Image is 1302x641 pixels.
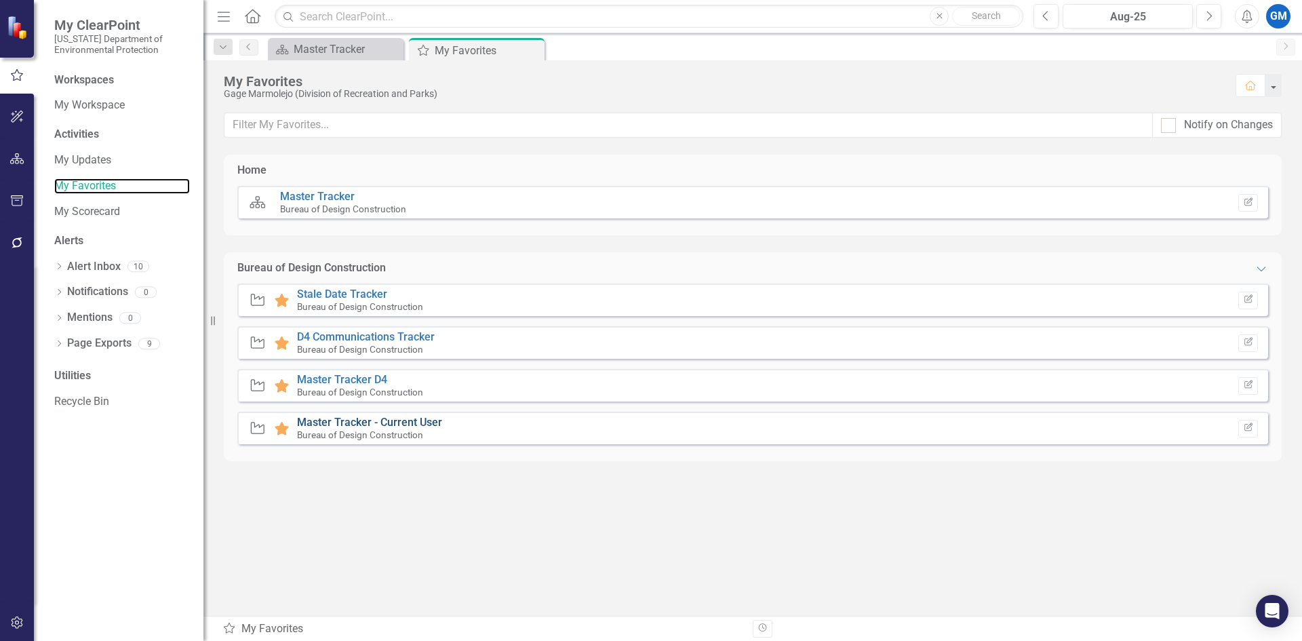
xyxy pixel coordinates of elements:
div: My Favorites [224,74,1222,89]
button: Search [952,7,1020,26]
a: Recycle Bin [54,394,190,410]
div: Utilities [54,368,190,384]
small: Bureau of Design Construction [280,203,406,214]
div: Alerts [54,233,190,249]
small: Bureau of Design Construction [297,387,423,397]
a: Master Tracker - Current User [297,416,442,429]
button: Aug-25 [1063,4,1193,28]
a: Alert Inbox [67,259,121,275]
a: My Favorites [54,178,190,194]
a: Master Tracker [280,190,355,203]
div: Home [237,163,267,178]
div: 9 [138,338,160,349]
div: My Favorites [435,42,541,59]
div: Aug-25 [1067,9,1188,25]
a: Master Tracker [271,41,400,58]
div: Notify on Changes [1184,117,1273,133]
div: 0 [135,286,157,298]
div: 0 [119,312,141,324]
button: Set Home Page [1238,194,1258,212]
img: ClearPoint Strategy [7,16,31,39]
small: Bureau of Design Construction [297,429,423,440]
a: Master Tracker D4 [297,373,387,386]
div: My Favorites [222,621,743,637]
small: [US_STATE] Department of Environmental Protection [54,33,190,56]
div: Activities [54,127,190,142]
small: Bureau of Design Construction [297,344,423,355]
input: Filter My Favorites... [224,113,1153,138]
div: Open Intercom Messenger [1256,595,1288,627]
a: D4 Communications Tracker [297,330,435,343]
a: Mentions [67,310,113,326]
small: Bureau of Design Construction [297,301,423,312]
a: My Updates [54,153,190,168]
button: GM [1266,4,1290,28]
div: Gage Marmolejo (Division of Recreation and Parks) [224,89,1222,99]
div: Master Tracker [294,41,400,58]
a: Notifications [67,284,128,300]
a: Stale Date Tracker [297,288,387,300]
span: My ClearPoint [54,17,190,33]
span: Search [972,10,1001,21]
div: Bureau of Design Construction [237,260,386,276]
div: 10 [127,261,149,273]
a: Page Exports [67,336,132,351]
a: My Scorecard [54,204,190,220]
input: Search ClearPoint... [275,5,1023,28]
div: Workspaces [54,73,114,88]
a: My Workspace [54,98,190,113]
